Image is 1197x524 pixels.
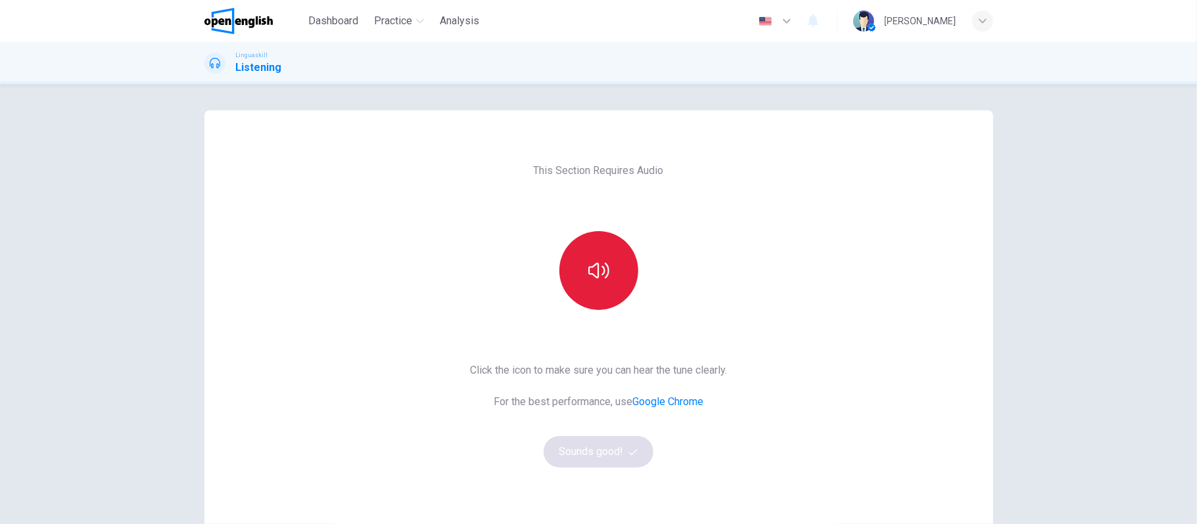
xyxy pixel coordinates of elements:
[374,13,412,29] span: Practice
[236,51,268,60] span: Linguaskill
[369,9,429,33] button: Practice
[204,8,273,34] img: OpenEnglish logo
[434,9,484,33] button: Analysis
[853,11,874,32] img: Profile picture
[632,395,703,408] a: Google Chrome
[757,16,774,26] img: en
[303,9,364,33] button: Dashboard
[470,362,727,378] span: Click the icon to make sure you can hear the tune clearly.
[534,163,664,179] span: This Section Requires Audio
[470,394,727,410] span: For the best performance, use
[236,60,282,76] h1: Listening
[440,13,479,29] span: Analysis
[204,8,304,34] a: OpenEnglish logo
[885,13,956,29] div: [PERSON_NAME]
[308,13,358,29] span: Dashboard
